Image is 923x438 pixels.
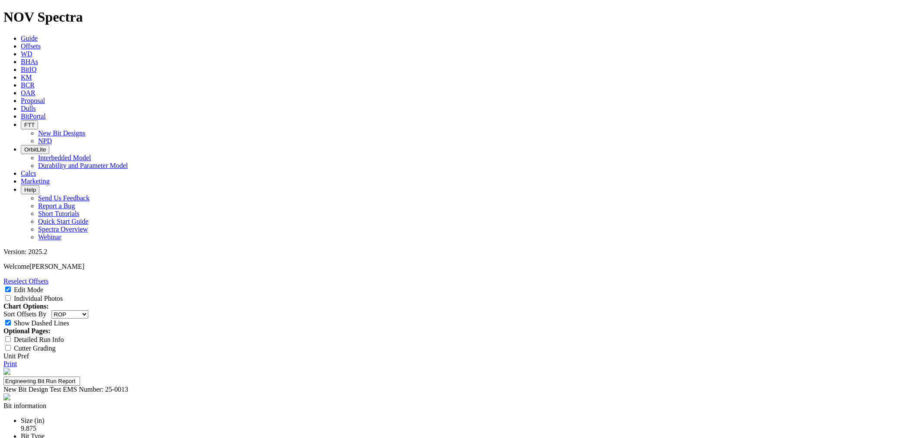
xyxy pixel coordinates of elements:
a: Report a Bug [38,202,75,209]
a: BCR [21,81,35,89]
a: NPD [38,137,52,145]
img: NOV_WT_RH_Logo_Vert_RGB_F.d63d51a4.png [3,368,10,375]
span: FTT [24,122,35,128]
label: Edit Mode [14,286,43,293]
label: Cutter Grading [14,345,55,352]
img: spectra-logo.8771a380.png [3,393,10,400]
div: Bit information [3,402,920,410]
button: FTT [21,120,38,129]
a: BHAs [21,58,38,65]
a: WD [21,50,32,58]
a: Guide [21,35,38,42]
a: Reselect Offsets [3,277,48,285]
button: OrbitLite [21,145,49,154]
a: Dulls [21,105,36,112]
span: OrbitLite [24,146,46,153]
a: Interbedded Model [38,154,91,161]
strong: Chart Options: [3,303,48,310]
div: Version: 2025.2 [3,248,920,256]
a: Marketing [21,177,50,185]
p: Welcome [3,263,920,271]
a: BitIQ [21,66,36,73]
div: 9.875 [21,425,920,432]
label: Sort Offsets By [3,310,46,318]
a: Send Us Feedback [38,194,90,202]
a: OAR [21,89,35,97]
a: Print [3,360,17,367]
a: Proposal [21,97,45,104]
input: Click to edit report title [3,377,80,386]
a: Quick Start Guide [38,218,88,225]
label: Show Dashed Lines [14,319,69,327]
div: New Bit Design Test EMS Number: 25-0013 [3,386,920,393]
label: Detailed Run Info [14,336,64,343]
report-header: 'Engineering Bit Run Report' [3,368,920,402]
a: Offsets [21,42,41,50]
span: [PERSON_NAME] [29,263,84,270]
button: Help [21,185,39,194]
a: Spectra Overview [38,225,88,233]
a: Durability and Parameter Model [38,162,128,169]
a: Unit Pref [3,352,29,360]
a: Webinar [38,233,61,241]
h1: NOV Spectra [3,9,920,25]
strong: Optional Pages: [3,327,51,335]
span: Help [24,187,36,193]
a: Short Tutorials [38,210,80,217]
a: Calcs [21,170,36,177]
a: BitPortal [21,113,46,120]
div: Size (in) [21,417,920,425]
a: KM [21,74,32,81]
a: New Bit Designs [38,129,85,137]
label: Individual Photos [14,295,63,302]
